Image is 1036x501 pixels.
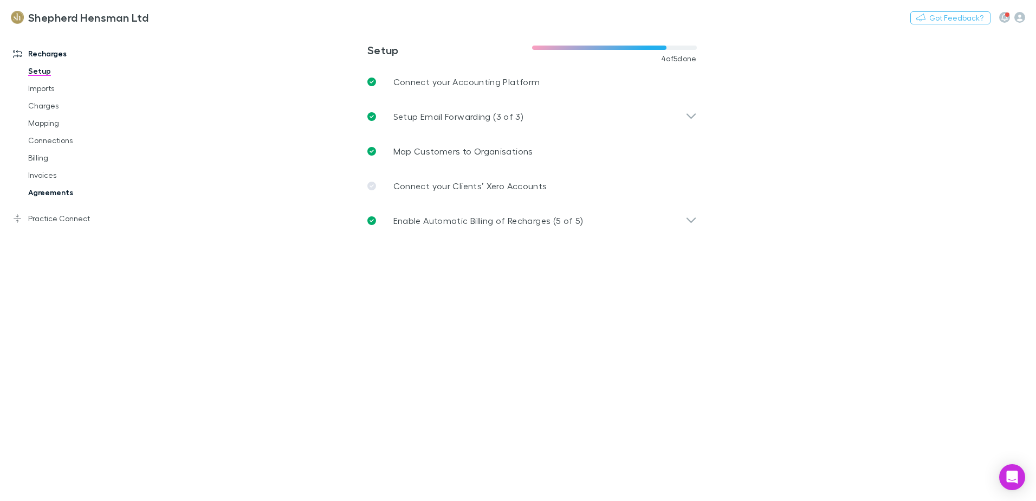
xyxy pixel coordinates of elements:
a: Billing [17,149,146,166]
p: Setup Email Forwarding (3 of 3) [393,110,523,123]
div: Enable Automatic Billing of Recharges (5 of 5) [359,203,705,238]
a: Setup [17,62,146,80]
p: Connect your Accounting Platform [393,75,540,88]
button: Got Feedback? [910,11,990,24]
div: Open Intercom Messenger [999,464,1025,490]
a: Mapping [17,114,146,132]
a: Imports [17,80,146,97]
a: Map Customers to Organisations [359,134,705,169]
a: Connections [17,132,146,149]
span: 4 of 5 done [661,54,697,63]
a: Practice Connect [2,210,146,227]
p: Map Customers to Organisations [393,145,533,158]
a: Recharges [2,45,146,62]
h3: Setup [367,43,532,56]
a: Charges [17,97,146,114]
p: Connect your Clients’ Xero Accounts [393,179,547,192]
a: Connect your Accounting Platform [359,65,705,99]
img: Shepherd Hensman Ltd's Logo [11,11,24,24]
a: Connect your Clients’ Xero Accounts [359,169,705,203]
p: Enable Automatic Billing of Recharges (5 of 5) [393,214,584,227]
a: Invoices [17,166,146,184]
h3: Shepherd Hensman Ltd [28,11,148,24]
div: Setup Email Forwarding (3 of 3) [359,99,705,134]
a: Shepherd Hensman Ltd [4,4,155,30]
a: Agreements [17,184,146,201]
